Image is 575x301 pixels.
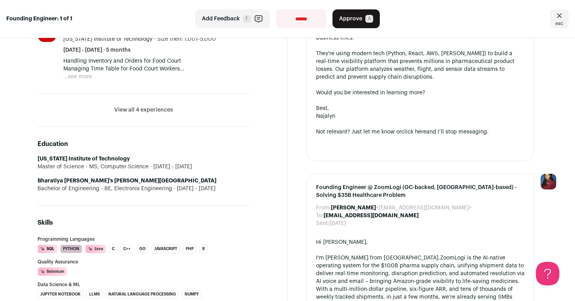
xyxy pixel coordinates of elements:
a: click here [401,129,426,135]
span: · Size then: 1,001-5,000 [154,36,216,42]
li: C [109,245,117,253]
button: Approve A [332,9,380,28]
div: Master of Science - MS, Computer Science [38,163,250,171]
img: 10010497-medium_jpg [541,174,556,189]
span: [DATE] - [DATE] · 5 months [63,46,131,54]
li: Natural Language Processing [106,290,179,299]
span: A [365,15,373,23]
b: [EMAIL_ADDRESS][DOMAIN_NAME] [323,213,419,218]
h3: Programming Languages [38,237,250,242]
li: LLMs [86,290,102,299]
li: NumPy [182,290,201,299]
dt: From: [316,204,331,212]
span: [US_STATE] Institute of Technology [63,36,153,42]
li: PHP [183,245,196,253]
dd: <[EMAIL_ADDRESS][DOMAIN_NAME]> [331,204,472,212]
li: C++ [120,245,133,253]
iframe: Help Scout Beacon - Open [536,262,559,285]
li: JavaScript [151,245,180,253]
li: Selenium [38,267,67,276]
div: Not relevant? Just let me know or and I’ll stop messaging. [316,128,525,136]
a: Close [550,9,569,28]
dt: To: [316,212,323,220]
span: esc [555,20,563,27]
li: Go [137,245,148,253]
h2: Skills [38,218,250,227]
div: Would you be interested in learning more? [316,89,525,97]
strong: [US_STATE] Institute of Technology [38,156,130,162]
li: Java [85,245,106,253]
dt: Sent: [316,220,329,227]
span: Approve [339,15,362,23]
b: [PERSON_NAME] [331,205,376,211]
button: View all 4 experiences [114,106,173,114]
li: R [199,245,208,253]
div: Hi [PERSON_NAME], [316,238,525,246]
button: ...see more [63,73,92,81]
strong: Bharatiya [PERSON_NAME]'s [PERSON_NAME][GEOGRAPHIC_DATA] [38,178,216,184]
dd: [DATE] [329,220,346,227]
h3: Quality Assurance [38,260,250,264]
div: Bachelor of Engineering - BE, Electronis Engineering [38,185,250,193]
span: [DATE] - [DATE] [172,185,216,193]
span: [DATE] - [DATE] [149,163,192,171]
h2: Education [38,139,250,149]
div: Best, [316,105,525,112]
li: Python [60,245,82,253]
p: Handling Inventory and Orders for Food Court Managing Time Table for Food Court Workers Handling ... [63,57,250,73]
span: F [243,15,251,23]
div: Najalyn [316,112,525,120]
li: Jupyter Notebook [38,290,83,299]
span: Add Feedback [202,15,240,23]
button: Add Feedback F [195,9,270,28]
h3: Data Science & ML [38,282,250,287]
div: They're using modern tech (Python, React, AWS, [PERSON_NAME]) to build a real-time visibility pla... [316,50,525,81]
li: SQL [38,245,57,253]
strong: Founding Engineer: 1 of 1 [6,15,72,23]
span: Founding Engineer @ ZoomLogi (GC-backed, [GEOGRAPHIC_DATA]-based) - Solving $35B Healthcare Problem [316,184,525,199]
